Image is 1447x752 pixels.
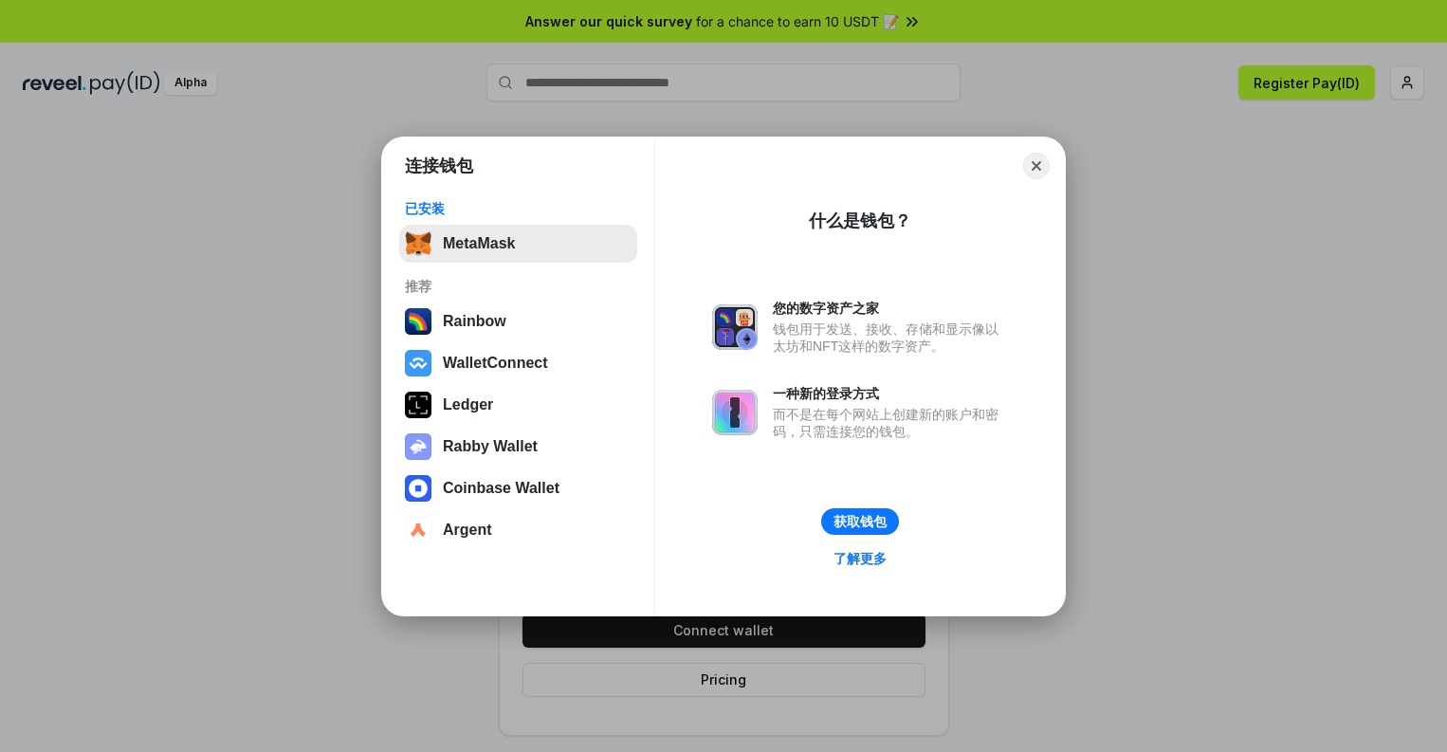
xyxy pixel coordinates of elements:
div: 已安装 [405,200,632,217]
div: 推荐 [405,278,632,295]
button: Coinbase Wallet [399,469,637,507]
button: Argent [399,511,637,549]
div: MetaMask [443,235,515,252]
button: Ledger [399,386,637,424]
button: 获取钱包 [821,508,899,535]
img: svg+xml,%3Csvg%20width%3D%22120%22%20height%3D%22120%22%20viewBox%3D%220%200%20120%20120%22%20fil... [405,308,431,335]
div: 您的数字资产之家 [773,300,1008,317]
img: svg+xml,%3Csvg%20xmlns%3D%22http%3A%2F%2Fwww.w3.org%2F2000%2Fsvg%22%20fill%3D%22none%22%20viewBox... [712,304,758,350]
img: svg+xml,%3Csvg%20xmlns%3D%22http%3A%2F%2Fwww.w3.org%2F2000%2Fsvg%22%20fill%3D%22none%22%20viewBox... [405,433,431,460]
div: Ledger [443,396,493,413]
button: Rainbow [399,303,637,340]
div: Argent [443,522,492,539]
h1: 连接钱包 [405,155,473,177]
img: svg+xml,%3Csvg%20xmlns%3D%22http%3A%2F%2Fwww.w3.org%2F2000%2Fsvg%22%20width%3D%2228%22%20height%3... [405,392,431,418]
button: Rabby Wallet [399,428,637,466]
div: Rainbow [443,313,506,330]
img: svg+xml,%3Csvg%20fill%3D%22none%22%20height%3D%2233%22%20viewBox%3D%220%200%2035%2033%22%20width%... [405,230,431,257]
div: 一种新的登录方式 [773,385,1008,402]
img: svg+xml,%3Csvg%20width%3D%2228%22%20height%3D%2228%22%20viewBox%3D%220%200%2028%2028%22%20fill%3D... [405,475,431,502]
button: Close [1023,153,1050,179]
img: svg+xml,%3Csvg%20xmlns%3D%22http%3A%2F%2Fwww.w3.org%2F2000%2Fsvg%22%20fill%3D%22none%22%20viewBox... [712,390,758,435]
img: svg+xml,%3Csvg%20width%3D%2228%22%20height%3D%2228%22%20viewBox%3D%220%200%2028%2028%22%20fill%3D... [405,350,431,376]
button: WalletConnect [399,344,637,382]
div: Rabby Wallet [443,438,538,455]
div: Coinbase Wallet [443,480,559,497]
div: 什么是钱包？ [809,210,911,232]
img: svg+xml,%3Csvg%20width%3D%2228%22%20height%3D%2228%22%20viewBox%3D%220%200%2028%2028%22%20fill%3D... [405,517,431,543]
a: 了解更多 [822,546,898,571]
div: 获取钱包 [833,513,887,530]
button: MetaMask [399,225,637,263]
div: 钱包用于发送、接收、存储和显示像以太坊和NFT这样的数字资产。 [773,321,1008,355]
div: WalletConnect [443,355,548,372]
div: 而不是在每个网站上创建新的账户和密码，只需连接您的钱包。 [773,406,1008,440]
div: 了解更多 [833,550,887,567]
